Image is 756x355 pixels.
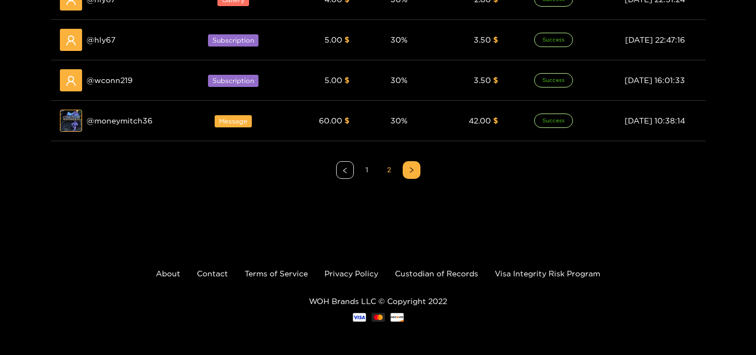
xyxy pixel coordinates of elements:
[65,75,77,86] span: user
[319,116,342,125] span: 60.00
[403,161,420,179] li: Next Page
[344,116,349,125] span: $
[87,74,133,86] span: @ wconn219
[380,161,398,179] li: 2
[344,76,349,84] span: $
[358,161,376,179] li: 1
[342,167,348,174] span: left
[625,76,685,84] span: [DATE] 16:01:33
[534,73,573,88] span: Success
[208,34,258,47] span: Subscription
[208,75,258,87] span: Subscription
[336,161,354,179] li: Previous Page
[324,269,378,277] a: Privacy Policy
[245,269,308,277] a: Terms of Service
[197,269,228,277] a: Contact
[403,161,420,179] button: right
[390,76,408,84] span: 30 %
[87,34,115,46] span: @ hly67
[493,76,498,84] span: $
[493,116,498,125] span: $
[408,167,415,173] span: right
[344,35,349,44] span: $
[87,115,153,127] span: @ moneymitch36
[336,161,354,179] button: left
[156,269,180,277] a: About
[390,35,408,44] span: 30 %
[474,76,491,84] span: 3.50
[381,162,398,178] a: 2
[215,115,252,127] span: Message
[359,162,376,178] a: 1
[390,116,408,125] span: 30 %
[534,33,573,47] span: Success
[324,76,342,84] span: 5.00
[495,269,600,277] a: Visa Integrity Risk Program
[324,35,342,44] span: 5.00
[395,269,478,277] a: Custodian of Records
[625,35,685,44] span: [DATE] 22:47:16
[65,35,77,46] span: user
[474,35,491,44] span: 3.50
[469,116,491,125] span: 42.00
[534,114,573,128] span: Success
[493,35,498,44] span: $
[625,116,685,125] span: [DATE] 10:38:14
